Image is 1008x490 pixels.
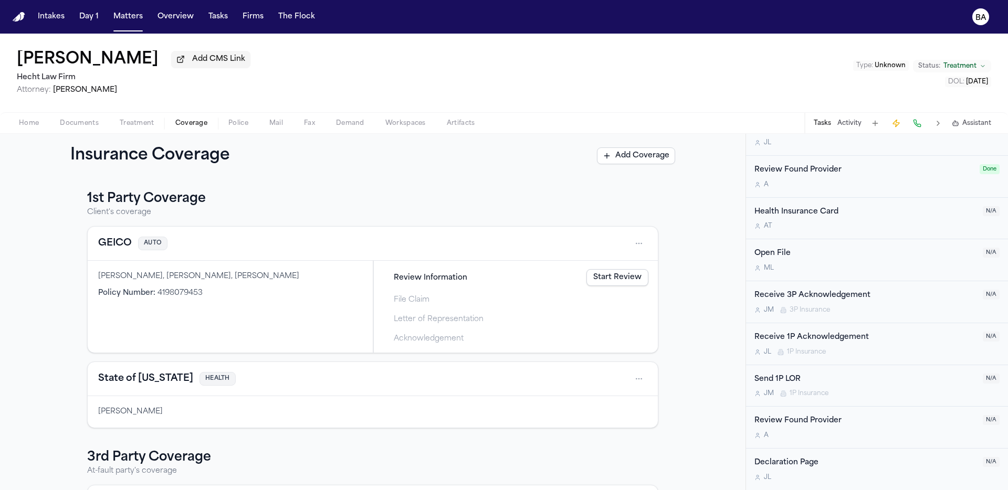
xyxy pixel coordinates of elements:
span: J L [764,348,771,356]
span: Artifacts [447,119,475,127]
button: Edit matter name [17,50,159,69]
h3: 3rd Party Coverage [87,449,658,466]
div: Open task: Declaration Page [746,449,1008,490]
span: Mail [269,119,283,127]
span: 4198079453 [157,289,203,297]
span: Police [228,119,248,127]
h2: Hecht Law Firm [17,71,250,84]
p: Client's coverage [87,207,658,218]
span: N/A [983,332,1000,342]
span: Treatment [120,119,154,127]
span: N/A [983,457,1000,467]
div: Open task: Review Found Coverage [746,114,1008,156]
div: Steps [379,266,653,347]
div: Open task: Receive 1P Acknowledgement [746,323,1008,365]
button: Open actions [631,235,647,252]
span: Letter of Representation [394,314,484,325]
button: Add Task [868,116,883,131]
button: Activity [837,119,862,127]
div: Open task: Review Found Provider [746,407,1008,449]
button: Edit DOL: 2025-07-12 [945,77,991,87]
span: Policy Number : [98,289,155,297]
button: Change status from Treatment [913,60,991,72]
span: HEALTH [199,372,236,386]
button: Add Coverage [597,147,675,164]
span: File Claim [394,294,429,305]
button: Intakes [34,7,69,26]
button: Edit Type: Unknown [853,60,909,71]
button: Matters [109,7,147,26]
span: N/A [983,290,1000,300]
span: Type : [856,62,873,69]
div: Open task: Open File [746,239,1008,281]
button: Make a Call [910,116,925,131]
span: M L [764,264,774,272]
span: Fax [304,119,315,127]
div: Review Found Provider [754,164,973,176]
span: [PERSON_NAME] [53,86,117,94]
button: Add CMS Link [171,51,250,68]
button: Open actions [631,370,647,387]
a: Home [13,12,25,22]
a: Start Review [586,269,648,286]
button: The Flock [274,7,319,26]
div: Open task: Health Insurance Card [746,198,1008,240]
span: [DATE] [966,79,988,85]
span: Acknowledgement [394,333,464,344]
div: [PERSON_NAME] [98,407,647,417]
button: Tasks [204,7,232,26]
button: Assistant [952,119,991,127]
div: Review Found Provider [754,415,976,427]
span: Assistant [962,119,991,127]
p: At-fault party's coverage [87,466,658,476]
button: Firms [238,7,268,26]
div: Open File [754,248,976,260]
span: N/A [983,415,1000,425]
span: 1P Insurance [790,389,828,398]
span: N/A [983,206,1000,216]
div: Open task: Receive 3P Acknowledgement [746,281,1008,323]
div: Open task: Send 1P LOR [746,365,1008,407]
div: Receive 3P Acknowledgement [754,290,976,302]
span: A [764,431,769,440]
span: DOL : [948,79,964,85]
span: Home [19,119,39,127]
div: Open task: Review Found Provider [746,156,1008,198]
img: Finch Logo [13,12,25,22]
button: Day 1 [75,7,103,26]
div: Receive 1P Acknowledgement [754,332,976,344]
div: Health Insurance Card [754,206,976,218]
span: 1P Insurance [787,348,826,356]
span: Review Information [394,272,467,283]
span: N/A [983,248,1000,258]
div: [PERSON_NAME], [PERSON_NAME], [PERSON_NAME] [98,271,362,282]
span: Done [980,164,1000,174]
span: Attorney: [17,86,51,94]
span: A T [764,222,772,230]
button: Create Immediate Task [889,116,904,131]
button: Overview [153,7,198,26]
h3: 1st Party Coverage [87,190,658,207]
span: Status: [918,62,940,70]
span: AUTO [138,237,167,251]
span: N/A [983,374,1000,384]
span: Unknown [875,62,906,69]
span: A [764,180,769,189]
span: J M [764,389,774,398]
button: View coverage details [98,371,193,386]
span: Documents [60,119,99,127]
span: Coverage [175,119,207,127]
h1: [PERSON_NAME] [17,50,159,69]
div: Send 1P LOR [754,374,976,386]
h1: Insurance Coverage [70,146,253,165]
span: Demand [336,119,364,127]
span: 3P Insurance [790,306,830,314]
span: Workspaces [385,119,426,127]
